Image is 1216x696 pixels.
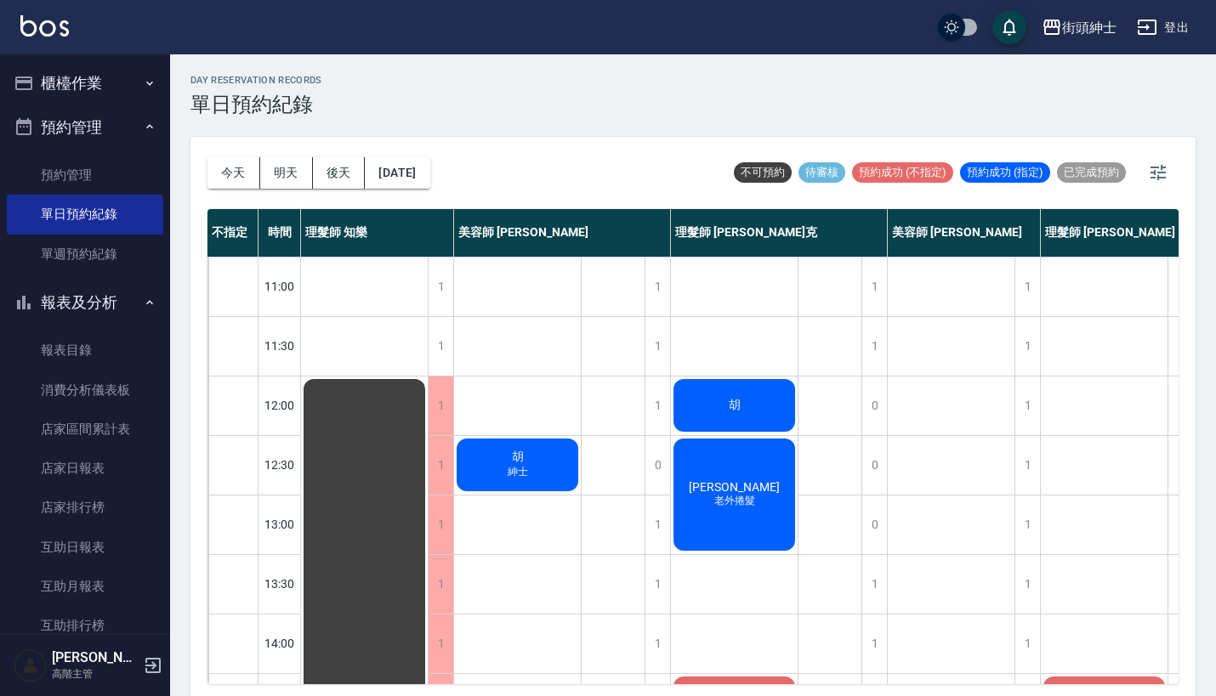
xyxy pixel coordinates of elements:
[260,157,313,189] button: 明天
[7,105,163,150] button: 預約管理
[888,209,1041,257] div: 美容師 [PERSON_NAME]
[504,465,531,479] span: 紳士
[725,398,744,413] span: 胡
[645,555,670,614] div: 1
[861,376,887,435] div: 0
[428,614,453,673] div: 1
[428,376,453,435] div: 1
[798,165,845,180] span: 待審核
[428,257,453,316] div: 1
[1014,614,1040,673] div: 1
[645,257,670,316] div: 1
[1014,376,1040,435] div: 1
[207,209,259,257] div: 不指定
[259,209,301,257] div: 時間
[861,555,887,614] div: 1
[852,165,953,180] span: 預約成功 (不指定)
[7,235,163,274] a: 單週預約紀錄
[1130,12,1196,43] button: 登出
[861,614,887,673] div: 1
[7,410,163,449] a: 店家區間累計表
[645,376,670,435] div: 1
[7,528,163,567] a: 互助日報表
[7,488,163,527] a: 店家排行榜
[14,648,48,682] img: Person
[428,495,453,554] div: 1
[7,371,163,410] a: 消費分析儀表板
[992,10,1026,44] button: save
[645,317,670,376] div: 1
[1062,17,1117,38] div: 街頭紳士
[1014,317,1040,376] div: 1
[7,280,163,325] button: 報表及分析
[960,165,1050,180] span: 預約成功 (指定)
[1014,555,1040,614] div: 1
[20,15,69,37] img: Logo
[1014,257,1040,316] div: 1
[1014,495,1040,554] div: 1
[1035,10,1123,45] button: 街頭紳士
[259,554,301,614] div: 13:30
[259,316,301,376] div: 11:30
[190,75,322,86] h2: day Reservation records
[509,450,527,465] span: 胡
[313,157,366,189] button: 後天
[861,436,887,495] div: 0
[645,436,670,495] div: 0
[428,555,453,614] div: 1
[428,436,453,495] div: 1
[7,156,163,195] a: 預約管理
[190,93,322,116] h3: 單日預約紀錄
[645,614,670,673] div: 1
[7,61,163,105] button: 櫃檯作業
[301,209,454,257] div: 理髮師 知樂
[645,495,670,554] div: 1
[428,317,453,376] div: 1
[861,495,887,554] div: 0
[734,165,792,180] span: 不可預約
[711,494,759,508] span: 老外捲髮
[7,606,163,645] a: 互助排行榜
[207,157,260,189] button: 今天
[7,195,163,234] a: 單日預約紀錄
[861,317,887,376] div: 1
[365,157,429,189] button: [DATE]
[7,449,163,488] a: 店家日報表
[1014,436,1040,495] div: 1
[259,376,301,435] div: 12:00
[259,257,301,316] div: 11:00
[1057,165,1126,180] span: 已完成預約
[861,257,887,316] div: 1
[454,209,671,257] div: 美容師 [PERSON_NAME]
[52,666,139,682] p: 高階主管
[671,209,888,257] div: 理髮師 [PERSON_NAME]克
[7,567,163,606] a: 互助月報表
[259,495,301,554] div: 13:00
[685,480,783,494] span: [PERSON_NAME]
[259,614,301,673] div: 14:00
[259,435,301,495] div: 12:30
[7,331,163,370] a: 報表目錄
[52,649,139,666] h5: [PERSON_NAME]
